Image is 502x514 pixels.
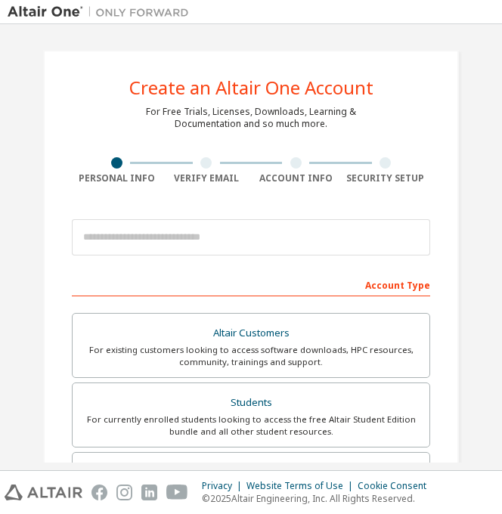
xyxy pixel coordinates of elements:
[166,485,188,500] img: youtube.svg
[246,480,358,492] div: Website Terms of Use
[162,172,252,184] div: Verify Email
[141,485,157,500] img: linkedin.svg
[202,492,435,505] p: © 2025 Altair Engineering, Inc. All Rights Reserved.
[72,272,430,296] div: Account Type
[8,5,197,20] img: Altair One
[146,106,356,130] div: For Free Trials, Licenses, Downloads, Learning & Documentation and so much more.
[82,344,420,368] div: For existing customers looking to access software downloads, HPC resources, community, trainings ...
[341,172,431,184] div: Security Setup
[251,172,341,184] div: Account Info
[91,485,107,500] img: facebook.svg
[82,462,420,483] div: Faculty
[82,413,420,438] div: For currently enrolled students looking to access the free Altair Student Edition bundle and all ...
[202,480,246,492] div: Privacy
[358,480,435,492] div: Cookie Consent
[129,79,373,97] div: Create an Altair One Account
[82,323,420,344] div: Altair Customers
[82,392,420,413] div: Students
[116,485,132,500] img: instagram.svg
[5,485,82,500] img: altair_logo.svg
[72,172,162,184] div: Personal Info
